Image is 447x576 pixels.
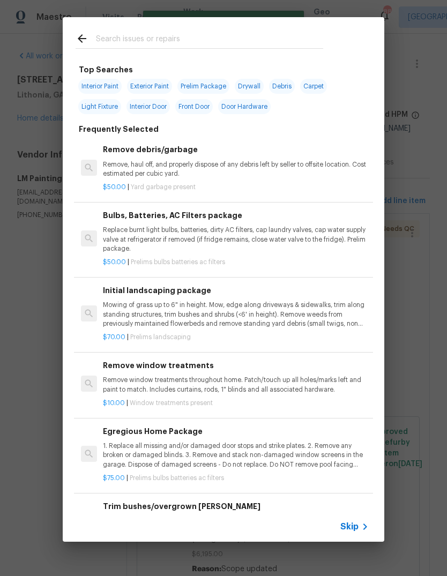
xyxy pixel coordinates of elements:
span: Drywall [235,79,264,94]
span: Prelims bulbs batteries ac filters [130,475,224,481]
span: Interior Paint [78,79,122,94]
span: Carpet [300,79,327,94]
span: $50.00 [103,184,126,190]
span: Debris [269,79,295,94]
span: $75.00 [103,475,125,481]
h6: Remove window treatments [103,360,369,371]
p: Mowing of grass up to 6" in height. Mow, edge along driveways & sidewalks, trim along standing st... [103,301,369,328]
span: Interior Door [126,99,170,114]
h6: Bulbs, Batteries, AC Filters package [103,210,369,221]
p: | [103,183,369,192]
p: | [103,399,369,408]
input: Search issues or repairs [96,32,323,48]
h6: Frequently Selected [79,123,159,135]
p: | [103,258,369,267]
p: | [103,474,369,483]
span: Prelim Package [177,79,229,94]
span: Window treatments present [130,400,213,406]
h6: Initial landscaping package [103,285,369,296]
span: Prelims bulbs batteries ac filters [131,259,225,265]
span: Front Door [175,99,213,114]
p: Remove window treatments throughout home. Patch/touch up all holes/marks left and paint to match.... [103,376,369,394]
p: Remove, haul off, and properly dispose of any debris left by seller to offsite location. Cost est... [103,160,369,178]
h6: Trim bushes/overgrown [PERSON_NAME] [103,500,369,512]
p: 1. Replace all missing and/or damaged door stops and strike plates. 2. Remove any broken or damag... [103,442,369,469]
span: $50.00 [103,259,126,265]
span: $70.00 [103,334,125,340]
span: Light Fixture [78,99,121,114]
span: $10.00 [103,400,125,406]
p: Replace burnt light bulbs, batteries, dirty AC filters, cap laundry valves, cap water supply valv... [103,226,369,253]
h6: Egregious Home Package [103,425,369,437]
span: Skip [340,521,359,532]
p: | [103,333,369,342]
h6: Remove debris/garbage [103,144,369,155]
span: Prelims landscaping [130,334,191,340]
span: Exterior Paint [127,79,172,94]
span: Yard garbage present [131,184,196,190]
h6: Top Searches [79,64,133,76]
span: Door Hardware [218,99,271,114]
